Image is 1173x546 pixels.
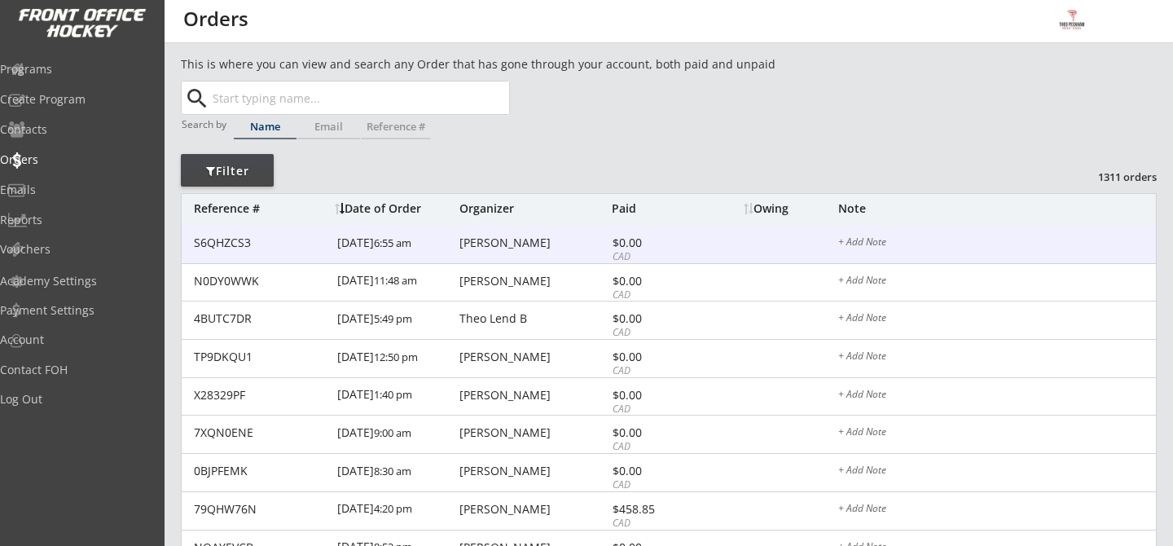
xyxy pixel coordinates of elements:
input: Start typing name... [209,81,509,114]
div: Note [838,203,1156,214]
div: CAD [613,517,700,531]
div: + Add Note [838,275,1156,288]
div: [PERSON_NAME] [459,427,608,438]
div: $0.00 [613,275,700,287]
div: CAD [613,403,700,416]
div: [PERSON_NAME] [459,465,608,477]
div: CAD [613,440,700,454]
div: + Add Note [838,427,1156,440]
div: CAD [613,364,700,378]
div: [DATE] [337,264,455,301]
div: $458.85 [613,504,700,515]
div: $0.00 [613,390,700,401]
font: 4:20 pm [374,501,412,516]
div: [DATE] [337,340,455,376]
div: [PERSON_NAME] [459,275,608,287]
div: $0.00 [613,313,700,324]
div: Paid [612,203,700,214]
div: Name [234,121,297,132]
div: $0.00 [613,465,700,477]
div: CAD [613,326,700,340]
div: + Add Note [838,237,1156,250]
div: [DATE] [337,378,455,415]
div: [DATE] [337,416,455,452]
font: 9:00 am [374,425,411,440]
div: Date of Order [335,203,455,214]
font: 11:48 am [374,273,417,288]
div: $0.00 [613,351,700,363]
div: 1311 orders [1072,170,1157,184]
div: This is where you can view and search any Order that has gone through your account, both paid and... [181,56,868,73]
div: Reference # [361,121,430,132]
div: [PERSON_NAME] [459,504,608,515]
div: [DATE] [337,302,455,338]
div: Filter [181,163,274,179]
div: [DATE] [337,454,455,491]
div: Owing [744,203,837,214]
div: CAD [613,288,700,302]
div: [PERSON_NAME] [459,390,608,401]
div: [PERSON_NAME] [459,237,608,249]
div: $0.00 [613,237,700,249]
div: + Add Note [838,504,1156,517]
div: CAD [613,478,700,492]
div: 79QHW76N [194,504,327,515]
div: Email [297,121,360,132]
div: Reference # [194,203,327,214]
div: [PERSON_NAME] [459,351,608,363]
font: 8:30 am [374,464,411,478]
div: 7XQN0ENE [194,427,327,438]
div: Theo Lend B [459,313,608,324]
font: 12:50 pm [374,350,418,364]
div: TP9DKQU1 [194,351,327,363]
div: + Add Note [838,313,1156,326]
font: 5:49 pm [374,311,412,326]
div: N0DY0WWK [194,275,327,287]
div: S6QHZCS3 [194,237,327,249]
div: + Add Note [838,465,1156,478]
div: Search by [182,119,228,130]
div: Organizer [459,203,608,214]
div: CAD [613,250,700,264]
div: $0.00 [613,427,700,438]
div: 0BJPFEMK [194,465,327,477]
div: [DATE] [337,226,455,262]
button: search [183,86,210,112]
font: 6:55 am [374,236,411,250]
div: + Add Note [838,351,1156,364]
div: + Add Note [838,390,1156,403]
div: 4BUTC7DR [194,313,327,324]
div: X28329PF [194,390,327,401]
div: [DATE] [337,492,455,529]
font: 1:40 pm [374,387,412,402]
